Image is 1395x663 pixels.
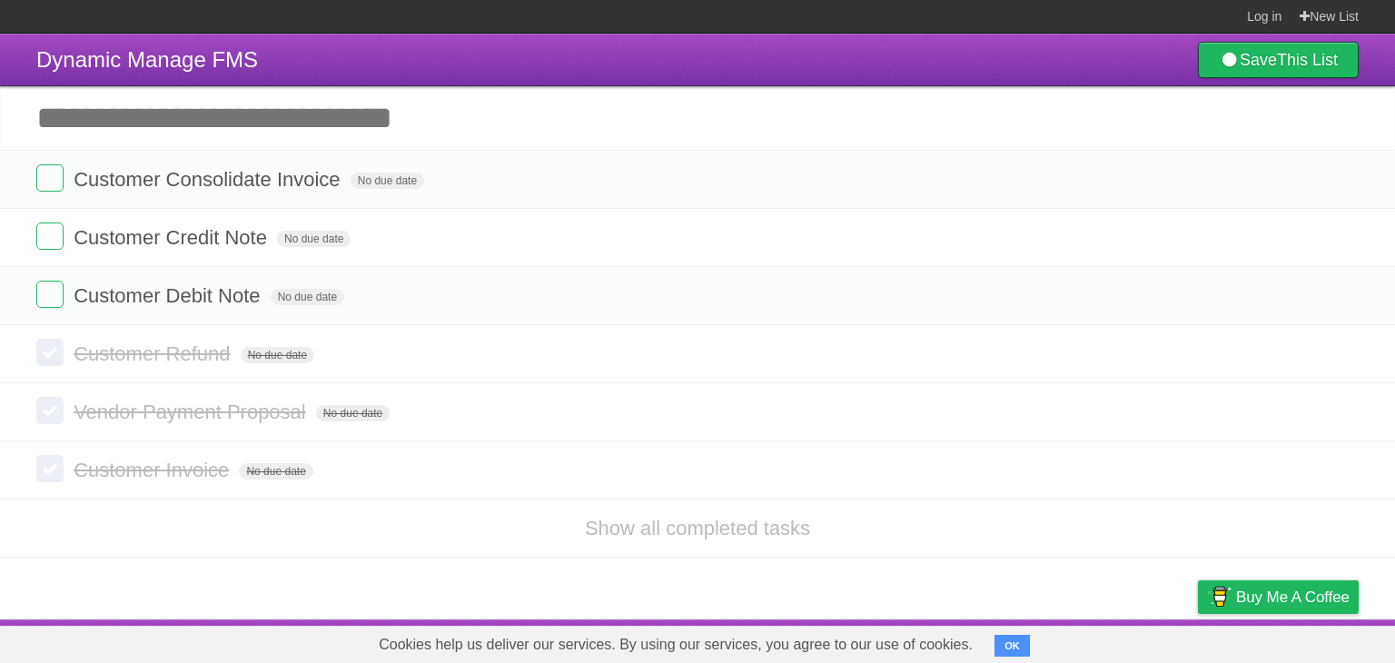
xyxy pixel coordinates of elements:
[74,284,264,307] span: Customer Debit Note
[74,401,311,423] span: Vendor Payment Proposal
[1198,42,1359,78] a: SaveThis List
[271,289,344,305] span: No due date
[1236,581,1350,613] span: Buy me a coffee
[1277,51,1338,69] b: This List
[239,463,312,480] span: No due date
[1174,624,1222,658] a: Privacy
[74,459,233,481] span: Customer Invoice
[36,223,64,250] label: Done
[74,168,344,191] span: Customer Consolidate Invoice
[74,226,272,249] span: Customer Credit Note
[1244,624,1359,658] a: Suggest a feature
[241,347,314,363] span: No due date
[361,627,991,663] span: Cookies help us deliver our services. By using our services, you agree to our use of cookies.
[1207,581,1232,612] img: Buy me a coffee
[277,231,351,247] span: No due date
[1016,624,1090,658] a: Developers
[1113,624,1153,658] a: Terms
[36,47,258,72] span: Dynamic Manage FMS
[316,405,390,421] span: No due date
[36,397,64,424] label: Done
[994,635,1030,657] button: OK
[36,455,64,482] label: Done
[956,624,994,658] a: About
[1198,580,1359,614] a: Buy me a coffee
[36,339,64,366] label: Done
[36,281,64,308] label: Done
[585,517,810,539] a: Show all completed tasks
[351,173,424,189] span: No due date
[36,164,64,192] label: Done
[74,342,234,365] span: Customer Refund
